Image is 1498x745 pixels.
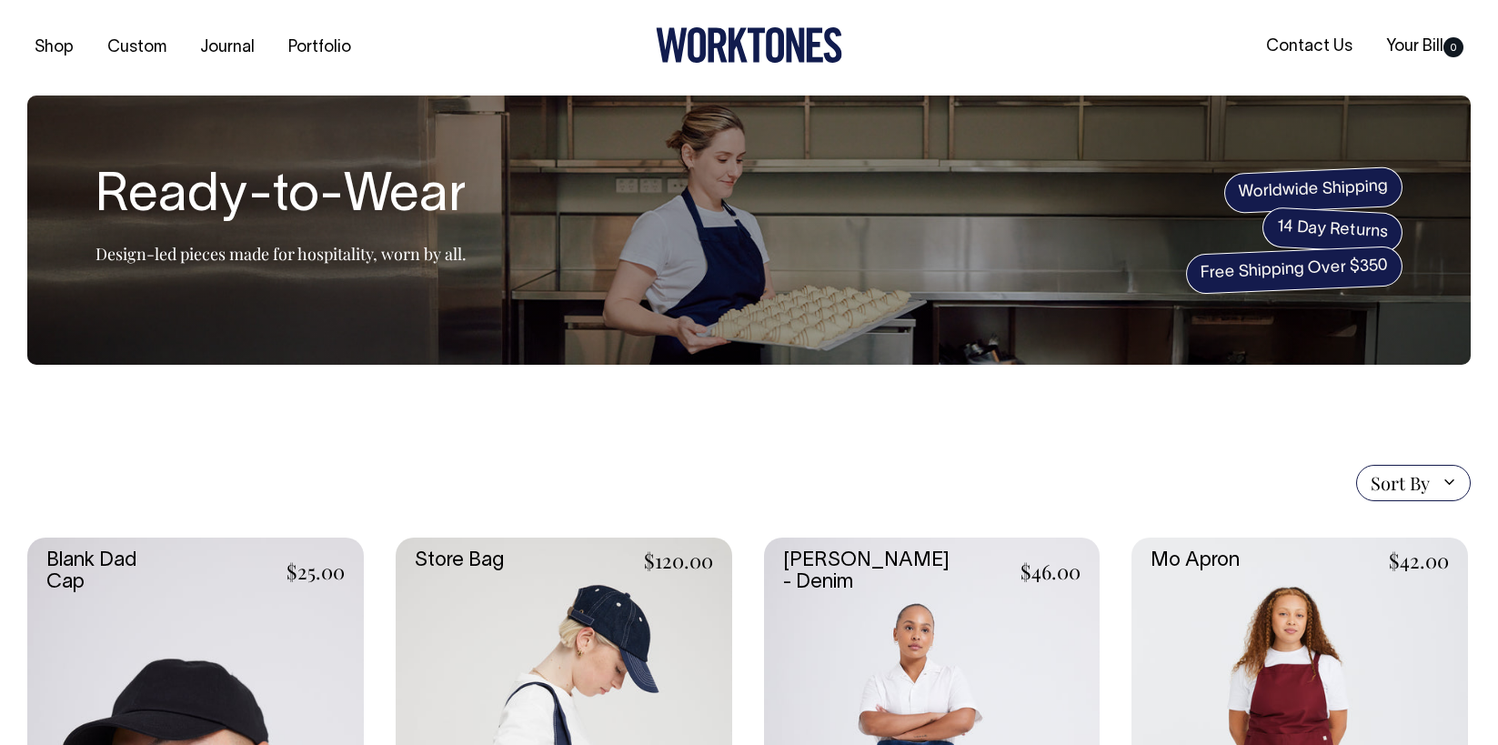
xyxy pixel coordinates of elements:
[1443,37,1463,57] span: 0
[1262,206,1403,254] span: 14 Day Returns
[96,243,467,265] p: Design-led pieces made for hospitality, worn by all.
[100,33,174,63] a: Custom
[193,33,262,63] a: Journal
[96,168,467,227] h1: Ready-to-Wear
[1223,166,1403,214] span: Worldwide Shipping
[1379,32,1471,62] a: Your Bill0
[281,33,358,63] a: Portfolio
[27,33,81,63] a: Shop
[1259,32,1360,62] a: Contact Us
[1185,246,1403,295] span: Free Shipping Over $350
[1371,472,1430,494] span: Sort By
